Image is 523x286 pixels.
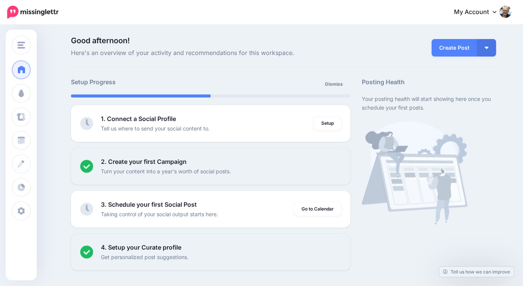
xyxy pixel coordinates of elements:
a: Tell us how we can improve [439,267,514,277]
h5: Setup Progress [71,77,210,87]
img: clock-grey.png [80,117,93,130]
img: Missinglettr [7,6,58,19]
a: Dismiss [320,77,347,91]
b: 3. Schedule your first Social Post [101,201,197,208]
p: Get personalized post suggestions. [101,253,188,261]
p: Taking control of your social output starts here. [101,210,218,218]
span: Here's an overview of your activity and recommendations for this workspace. [71,48,350,58]
img: menu.png [17,42,25,49]
a: Go to Calendar [294,202,341,216]
p: Turn your content into a year's worth of social posts. [101,167,231,176]
p: Your posting health will start showing here once you schedule your first posts. [362,94,496,112]
img: clock-grey.png [80,203,93,216]
a: My Account [446,3,512,22]
img: arrow-down-white.png [485,47,488,49]
span: Good afternoon! [71,36,130,45]
img: calendar-waiting.png [362,121,468,224]
b: 1. Connect a Social Profile [101,115,176,123]
a: Setup [314,116,341,130]
img: checked-circle.png [80,245,93,259]
p: Tell us where to send your social content to. [101,124,210,133]
img: checked-circle.png [80,160,93,173]
h5: Posting Health [362,77,496,87]
a: Create Post [432,39,477,57]
b: 4. Setup your Curate profile [101,244,181,251]
b: 2. Create your first Campaign [101,158,187,165]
